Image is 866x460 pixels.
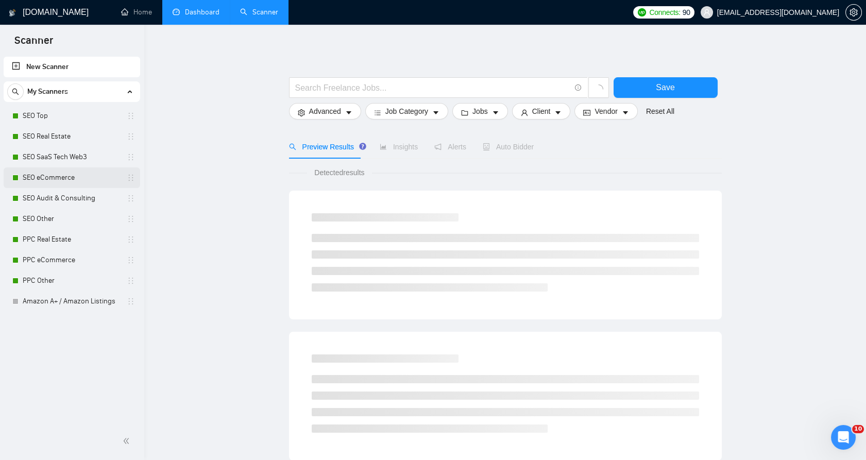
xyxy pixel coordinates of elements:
span: double-left [123,436,133,446]
span: Save [656,81,674,94]
img: upwork-logo.png [638,8,646,16]
a: SEO eCommerce [23,167,121,188]
button: folderJobscaret-down [452,103,508,120]
span: Detected results [307,167,371,178]
span: holder [127,215,135,223]
span: holder [127,297,135,305]
span: holder [127,235,135,244]
span: holder [127,256,135,264]
a: SEO Audit & Consulting [23,188,121,209]
span: bars [374,109,381,116]
span: Insights [380,143,418,151]
span: search [8,88,23,95]
span: Scanner [6,33,61,55]
span: Job Category [385,106,428,117]
a: SEO SaaS Tech Web3 [23,147,121,167]
button: userClientcaret-down [512,103,571,120]
span: Advanced [309,106,341,117]
span: area-chart [380,143,387,150]
a: SEO Top [23,106,121,126]
a: PPC eCommerce [23,250,121,270]
span: caret-down [345,109,352,116]
span: setting [298,109,305,116]
iframe: Intercom live chat [831,425,856,450]
span: idcard [583,109,590,116]
span: holder [127,174,135,182]
span: Preview Results [289,143,363,151]
a: SEO Other [23,209,121,229]
button: search [7,83,24,100]
span: user [703,9,710,16]
button: idcardVendorcaret-down [574,103,637,120]
span: caret-down [492,109,499,116]
span: Alerts [434,143,466,151]
li: New Scanner [4,57,140,77]
span: notification [434,143,442,150]
a: setting [845,8,862,16]
span: caret-down [622,109,629,116]
span: Connects: [649,7,680,18]
span: Vendor [595,106,617,117]
img: logo [9,5,16,21]
a: searchScanner [240,8,278,16]
span: info-circle [575,84,582,91]
span: holder [127,277,135,285]
span: My Scanners [27,81,68,102]
span: Auto Bidder [483,143,534,151]
span: search [289,143,296,150]
span: holder [127,194,135,202]
span: folder [461,109,468,116]
a: PPC Real Estate [23,229,121,250]
span: user [521,109,528,116]
span: Client [532,106,551,117]
a: Reset All [646,106,674,117]
span: robot [483,143,490,150]
div: Tooltip anchor [358,142,367,151]
span: holder [127,153,135,161]
a: New Scanner [12,57,132,77]
span: holder [127,132,135,141]
a: Amazon A+ / Amazon Listings [23,291,121,312]
a: SEO Real Estate [23,126,121,147]
span: Jobs [472,106,488,117]
li: My Scanners [4,81,140,312]
span: loading [594,84,603,94]
span: caret-down [432,109,439,116]
a: PPC Other [23,270,121,291]
span: 10 [852,425,864,433]
a: homeHome [121,8,152,16]
span: 90 [683,7,690,18]
span: holder [127,112,135,120]
span: caret-down [554,109,562,116]
button: setting [845,4,862,21]
input: Search Freelance Jobs... [295,81,570,94]
button: settingAdvancedcaret-down [289,103,361,120]
button: barsJob Categorycaret-down [365,103,448,120]
span: setting [846,8,861,16]
button: Save [614,77,718,98]
a: dashboardDashboard [173,8,219,16]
